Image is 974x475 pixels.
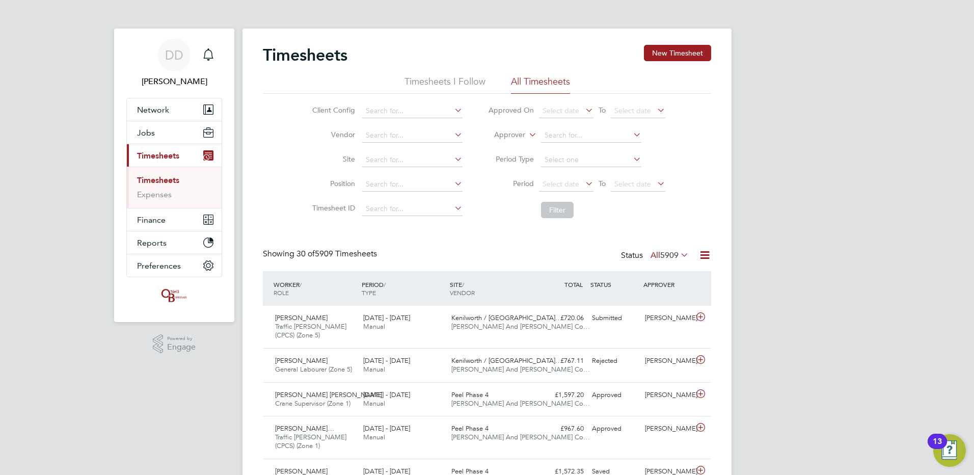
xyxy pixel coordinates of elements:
[588,420,641,437] div: Approved
[114,29,234,322] nav: Main navigation
[309,203,355,213] label: Timesheet ID
[309,154,355,164] label: Site
[137,151,179,161] span: Timesheets
[127,231,222,254] button: Reports
[543,179,579,189] span: Select date
[641,353,694,370] div: [PERSON_NAME]
[596,177,609,190] span: To
[651,250,689,260] label: All
[126,287,222,304] a: Go to home page
[641,387,694,404] div: [PERSON_NAME]
[641,420,694,437] div: [PERSON_NAME]
[363,356,410,365] span: [DATE] - [DATE]
[462,280,464,288] span: /
[363,399,385,408] span: Manual
[263,249,379,259] div: Showing
[535,310,588,327] div: £720.06
[621,249,691,263] div: Status
[541,153,641,167] input: Select one
[159,287,189,304] img: oneillandbrennan-logo-retina.png
[275,390,382,399] span: [PERSON_NAME] [PERSON_NAME]
[451,433,590,441] span: [PERSON_NAME] And [PERSON_NAME] Co…
[271,275,359,302] div: WORKER
[363,313,410,322] span: [DATE] - [DATE]
[362,128,463,143] input: Search for...
[362,202,463,216] input: Search for...
[488,105,534,115] label: Approved On
[296,249,377,259] span: 5909 Timesheets
[488,154,534,164] label: Period Type
[300,280,302,288] span: /
[274,288,289,297] span: ROLE
[596,103,609,117] span: To
[126,39,222,88] a: DD[PERSON_NAME]
[660,250,679,260] span: 5909
[309,179,355,188] label: Position
[488,179,534,188] label: Period
[275,433,346,450] span: Traffic [PERSON_NAME] (CPCS) (Zone 1)
[153,334,196,354] a: Powered byEngage
[588,310,641,327] div: Submitted
[137,190,172,199] a: Expenses
[167,343,196,352] span: Engage
[275,356,328,365] span: [PERSON_NAME]
[275,313,328,322] span: [PERSON_NAME]
[641,310,694,327] div: [PERSON_NAME]
[137,215,166,225] span: Finance
[644,45,711,61] button: New Timesheet
[363,433,385,441] span: Manual
[275,365,352,374] span: General Labourer (Zone 5)
[933,434,966,467] button: Open Resource Center, 13 new notifications
[137,238,167,248] span: Reports
[275,399,350,408] span: Crane Supervisor (Zone 1)
[541,128,641,143] input: Search for...
[450,288,475,297] span: VENDOR
[362,153,463,167] input: Search for...
[137,175,179,185] a: Timesheets
[309,105,355,115] label: Client Config
[614,106,651,115] span: Select date
[363,365,385,374] span: Manual
[137,128,155,138] span: Jobs
[363,424,410,433] span: [DATE] - [DATE]
[541,202,574,218] button: Filter
[362,104,463,118] input: Search for...
[451,390,489,399] span: Peel Phase 4
[165,48,183,62] span: DD
[588,353,641,370] div: Rejected
[564,280,583,288] span: TOTAL
[451,356,562,365] span: Kenilworth / [GEOGRAPHIC_DATA]…
[127,121,222,144] button: Jobs
[127,208,222,231] button: Finance
[296,249,315,259] span: 30 of
[451,365,590,374] span: [PERSON_NAME] And [PERSON_NAME] Co…
[451,322,590,331] span: [PERSON_NAME] And [PERSON_NAME] Co…
[447,275,535,302] div: SITE
[511,75,570,94] li: All Timesheets
[167,334,196,343] span: Powered by
[588,387,641,404] div: Approved
[543,106,579,115] span: Select date
[451,424,489,433] span: Peel Phase 4
[614,179,651,189] span: Select date
[641,275,694,294] div: APPROVER
[309,130,355,139] label: Vendor
[588,275,641,294] div: STATUS
[535,387,588,404] div: £1,597.20
[275,424,334,433] span: [PERSON_NAME]…
[933,441,942,455] div: 13
[384,280,386,288] span: /
[535,353,588,370] div: £767.11
[404,75,485,94] li: Timesheets I Follow
[535,420,588,437] div: £967.60
[359,275,447,302] div: PERIOD
[362,177,463,192] input: Search for...
[127,98,222,121] button: Network
[363,390,410,399] span: [DATE] - [DATE]
[275,322,346,339] span: Traffic [PERSON_NAME] (CPCS) (Zone 5)
[127,254,222,277] button: Preferences
[362,288,376,297] span: TYPE
[363,322,385,331] span: Manual
[263,45,347,65] h2: Timesheets
[127,144,222,167] button: Timesheets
